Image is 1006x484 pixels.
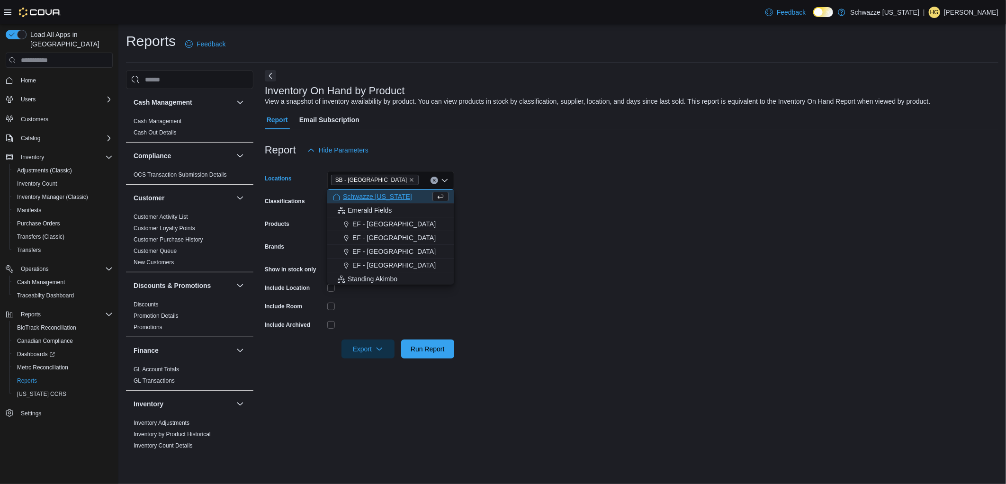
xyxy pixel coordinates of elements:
span: Promotions [134,323,162,331]
button: Catalog [2,132,117,145]
button: Customer [134,193,233,203]
button: Inventory [2,151,117,164]
a: Transfers [13,244,45,256]
button: Inventory Manager (Classic) [9,190,117,204]
span: SB - North Denver [331,175,419,185]
a: Transfers (Classic) [13,231,68,242]
button: Clear input [431,177,438,184]
button: Close list of options [441,177,449,184]
span: Home [21,77,36,84]
a: Inventory by Product Historical [134,431,211,438]
span: Promotion Details [134,312,179,320]
span: Washington CCRS [13,388,113,400]
a: Manifests [13,205,45,216]
span: EF - [GEOGRAPHIC_DATA] [352,233,436,242]
button: Run Report [401,340,454,359]
span: EF - [GEOGRAPHIC_DATA] [352,260,436,270]
button: Discounts & Promotions [134,281,233,290]
a: Feedback [181,35,229,54]
div: Cash Management [126,116,253,142]
span: Users [17,94,113,105]
span: Operations [17,263,113,275]
span: HG [930,7,939,18]
span: Customer Activity List [134,213,188,221]
button: Standing Akimbo [327,272,454,286]
span: Reports [17,309,113,320]
a: Reports [13,375,41,386]
button: Cash Management [134,98,233,107]
button: Operations [2,262,117,276]
a: Customer Queue [134,248,177,254]
span: Customer Queue [134,247,177,255]
div: Finance [126,364,253,390]
a: Canadian Compliance [13,335,77,347]
button: Hide Parameters [304,141,372,160]
span: Inventory by Product Historical [134,430,211,438]
h1: Reports [126,32,176,51]
a: Inventory Manager (Classic) [13,191,92,203]
span: Cash Management [13,277,113,288]
div: Hunter Grundman [929,7,940,18]
a: Customer Loyalty Points [134,225,195,232]
button: Manifests [9,204,117,217]
h3: Inventory [134,399,163,409]
a: Cash Management [13,277,69,288]
button: Finance [234,345,246,356]
button: Cash Management [9,276,117,289]
span: Standing Akimbo [348,274,397,284]
span: Transfers [17,246,41,254]
span: Export [347,340,389,359]
div: View a snapshot of inventory availability by product. You can view products in stock by classific... [265,97,931,107]
a: Promotions [134,324,162,331]
button: Customers [2,112,117,125]
span: Schwazze [US_STATE] [343,192,412,201]
span: Reports [17,377,37,385]
span: Cash Management [17,278,65,286]
a: GL Account Totals [134,366,179,373]
button: Transfers [9,243,117,257]
span: Hide Parameters [319,145,368,155]
a: Inventory Count [13,178,61,189]
span: Transfers [13,244,113,256]
a: Customer Purchase History [134,236,203,243]
button: Next [265,70,276,81]
button: Users [17,94,39,105]
span: Users [21,96,36,103]
h3: Finance [134,346,159,355]
a: Promotion Details [134,313,179,319]
span: Dark Mode [813,17,814,18]
button: Remove SB - North Denver from selection in this group [409,177,414,183]
p: | [923,7,925,18]
span: Metrc Reconciliation [13,362,113,373]
a: Home [17,75,40,86]
button: Compliance [134,151,233,161]
button: EF - [GEOGRAPHIC_DATA] [327,259,454,272]
span: Inventory Count [17,180,57,188]
a: Customers [17,114,52,125]
a: Purchase Orders [13,218,64,229]
span: Inventory Count Details [134,442,193,449]
span: Settings [21,410,41,417]
a: [US_STATE] CCRS [13,388,70,400]
span: Feedback [197,39,225,49]
a: Cash Out Details [134,129,177,136]
a: Inventory Adjustments [134,420,189,426]
span: Purchase Orders [13,218,113,229]
button: Inventory Count [9,177,117,190]
span: Catalog [17,133,113,144]
button: Transfers (Classic) [9,230,117,243]
a: Discounts [134,301,159,308]
button: Reports [9,374,117,387]
a: Customer Activity List [134,214,188,220]
span: Canadian Compliance [13,335,113,347]
button: Cash Management [234,97,246,108]
span: Cash Management [134,117,181,125]
button: Metrc Reconciliation [9,361,117,374]
div: Customer [126,211,253,272]
button: BioTrack Reconciliation [9,321,117,334]
span: OCS Transaction Submission Details [134,171,227,179]
span: Reports [13,375,113,386]
span: GL Transactions [134,377,175,385]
